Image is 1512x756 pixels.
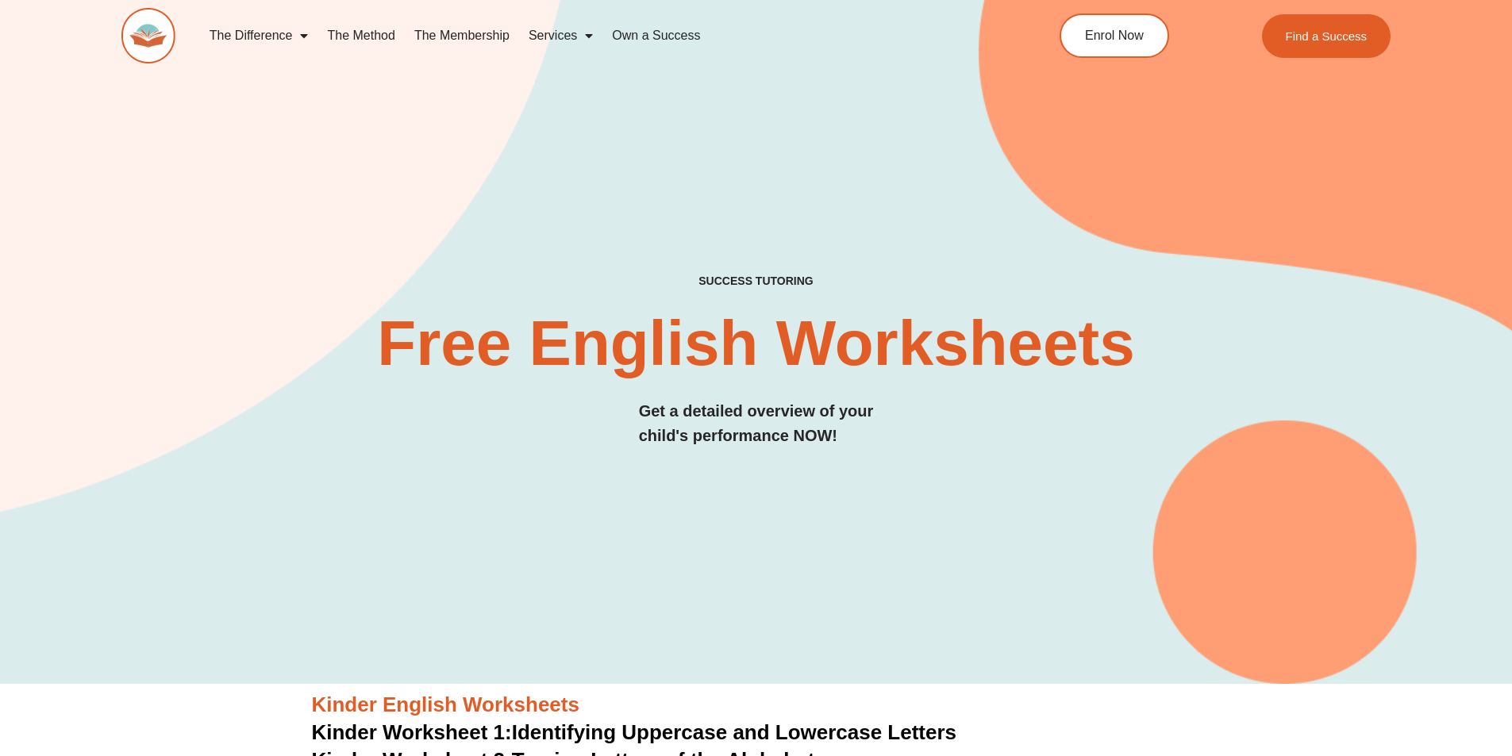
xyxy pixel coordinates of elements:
a: Enrol Now [1060,13,1169,58]
a: Own a Success [602,17,710,54]
a: Services [519,17,602,54]
h4: SUCCESS TUTORING​ [568,274,945,288]
span: Enrol Now [1085,29,1144,42]
a: The Difference [200,17,318,54]
a: Find a Success [1262,14,1391,58]
h2: Free English Worksheets​ [337,312,1175,375]
span: Kinder Worksheet 1: [312,720,512,744]
h3: Kinder English Worksheets [312,692,1201,719]
nav: Menu [200,17,987,54]
span: Find a Success [1286,30,1368,42]
h3: Get a detailed overview of your child's performance NOW! [639,399,874,448]
a: The Method [317,17,404,54]
a: The Membership [405,17,519,54]
a: Kinder Worksheet 1:Identifying Uppercase and Lowercase Letters [312,720,957,744]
